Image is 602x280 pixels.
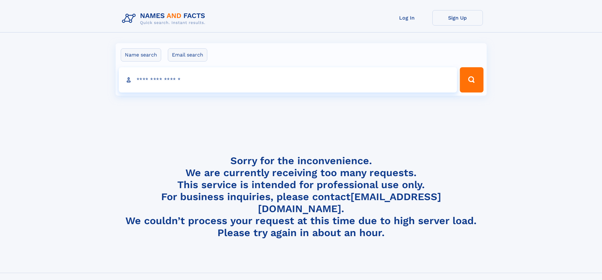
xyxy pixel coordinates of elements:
[258,191,441,215] a: [EMAIL_ADDRESS][DOMAIN_NAME]
[121,48,161,62] label: Name search
[382,10,432,26] a: Log In
[432,10,483,26] a: Sign Up
[119,155,483,239] h4: Sorry for the inconvenience. We are currently receiving too many requests. This service is intend...
[460,67,483,92] button: Search Button
[119,10,210,27] img: Logo Names and Facts
[119,67,457,92] input: search input
[168,48,207,62] label: Email search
